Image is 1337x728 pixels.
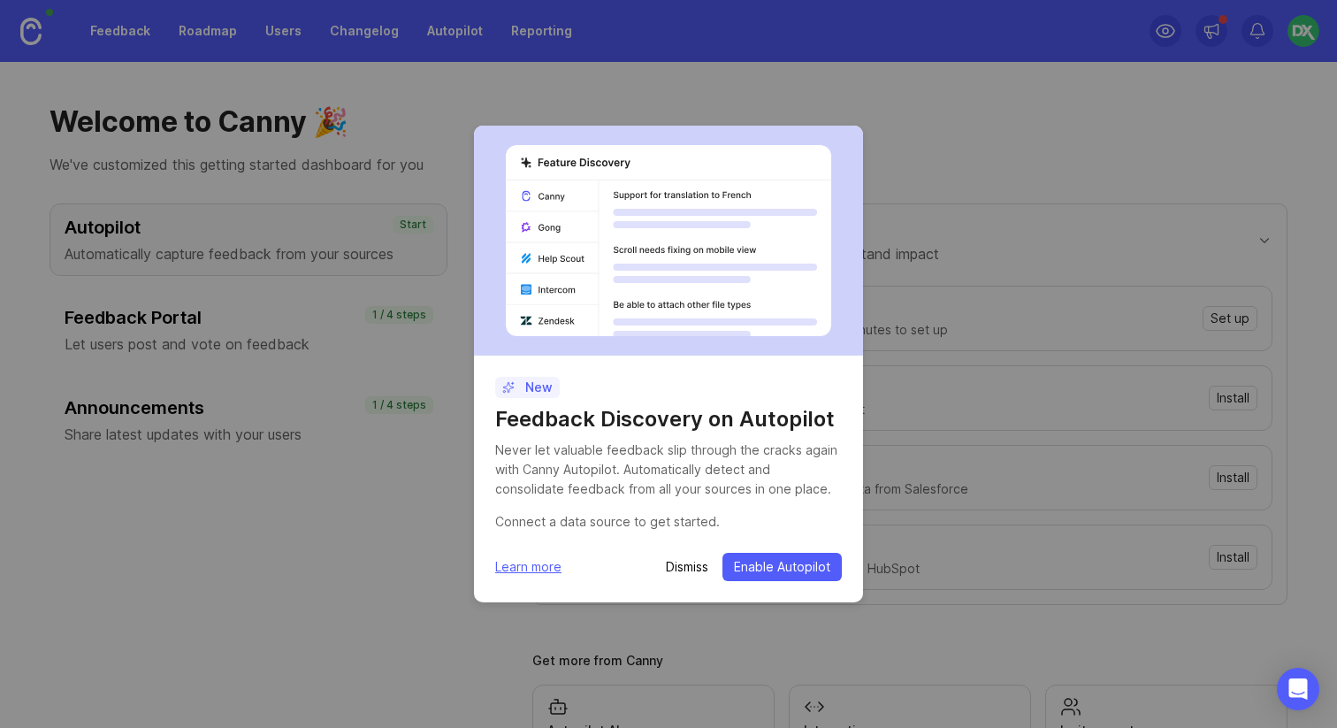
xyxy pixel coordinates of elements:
[1277,668,1319,710] div: Open Intercom Messenger
[502,379,553,396] p: New
[666,558,708,576] button: Dismiss
[495,512,842,532] div: Connect a data source to get started.
[506,145,831,336] img: autopilot-456452bdd303029aca878276f8eef889.svg
[722,553,842,581] button: Enable Autopilot
[495,557,562,577] a: Learn more
[734,558,830,576] span: Enable Autopilot
[495,441,842,499] div: Never let valuable feedback slip through the cracks again with Canny Autopilot. Automatically det...
[495,405,842,433] h1: Feedback Discovery on Autopilot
